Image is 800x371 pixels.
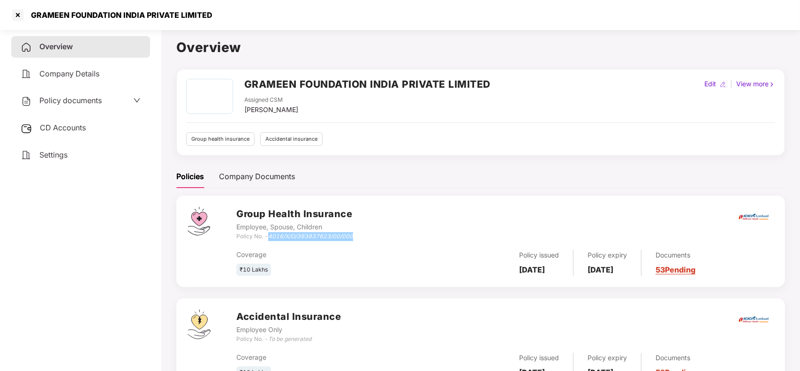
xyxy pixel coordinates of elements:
div: Documents [656,353,695,363]
img: svg+xml;base64,PHN2ZyB4bWxucz0iaHR0cDovL3d3dy53My5vcmcvMjAwMC9zdmciIHdpZHRoPSI0Ny43MTQiIGhlaWdodD... [188,207,210,235]
div: Policy No. - [236,335,341,344]
h2: GRAMEEN FOUNDATION INDIA PRIVATE LIMITED [244,76,491,92]
h1: Overview [176,37,785,58]
span: Settings [39,150,68,159]
div: View more [734,79,777,89]
span: Overview [39,42,73,51]
h3: Group Health Insurance [236,207,353,221]
div: Policy issued [519,353,559,363]
h3: Accidental Insurance [236,310,341,324]
img: editIcon [720,81,726,88]
div: Coverage [236,250,415,260]
img: svg+xml;base64,PHN2ZyB4bWxucz0iaHR0cDovL3d3dy53My5vcmcvMjAwMC9zdmciIHdpZHRoPSI0OS4zMjEiIGhlaWdodD... [188,310,211,339]
div: Edit [702,79,718,89]
div: ₹10 Lakhs [236,264,271,276]
div: Employee Only [236,325,341,335]
b: [DATE] [519,265,545,274]
span: down [133,97,141,104]
span: Company Details [39,69,99,78]
img: rightIcon [769,81,775,88]
div: Policy expiry [588,250,627,260]
div: Assigned CSM [244,96,298,105]
img: icici.png [737,314,770,326]
i: To be generated [268,335,311,342]
div: Policy issued [519,250,559,260]
div: Company Documents [219,171,295,182]
div: Coverage [236,352,415,363]
div: | [728,79,734,89]
span: CD Accounts [40,123,86,132]
div: Group health insurance [186,132,255,146]
i: 4016/X/O/393837623/00/000 [268,233,353,240]
div: [PERSON_NAME] [244,105,298,115]
div: Documents [656,250,695,260]
span: Policy documents [39,96,102,105]
img: svg+xml;base64,PHN2ZyB3aWR0aD0iMjUiIGhlaWdodD0iMjQiIHZpZXdCb3g9IjAgMCAyNSAyNCIgZmlsbD0ibm9uZSIgeG... [21,123,32,134]
img: svg+xml;base64,PHN2ZyB4bWxucz0iaHR0cDovL3d3dy53My5vcmcvMjAwMC9zdmciIHdpZHRoPSIyNCIgaGVpZ2h0PSIyNC... [21,150,32,161]
div: Accidental insurance [260,132,323,146]
b: [DATE] [588,265,613,274]
div: GRAMEEN FOUNDATION INDIA PRIVATE LIMITED [25,10,212,20]
div: Policy No. - [236,232,353,241]
img: svg+xml;base64,PHN2ZyB4bWxucz0iaHR0cDovL3d3dy53My5vcmcvMjAwMC9zdmciIHdpZHRoPSIyNCIgaGVpZ2h0PSIyNC... [21,42,32,53]
img: icici.png [737,211,770,223]
img: svg+xml;base64,PHN2ZyB4bWxucz0iaHR0cDovL3d3dy53My5vcmcvMjAwMC9zdmciIHdpZHRoPSIyNCIgaGVpZ2h0PSIyNC... [21,68,32,80]
a: 53 Pending [656,265,695,274]
div: Policies [176,171,204,182]
img: svg+xml;base64,PHN2ZyB4bWxucz0iaHR0cDovL3d3dy53My5vcmcvMjAwMC9zdmciIHdpZHRoPSIyNCIgaGVpZ2h0PSIyNC... [21,96,32,107]
div: Employee, Spouse, Children [236,222,353,232]
div: Policy expiry [588,353,627,363]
